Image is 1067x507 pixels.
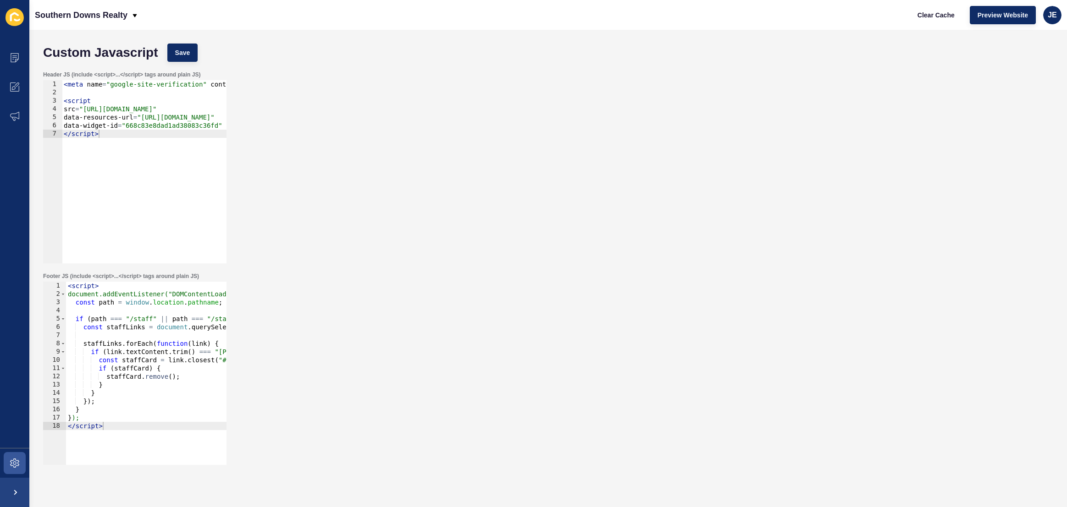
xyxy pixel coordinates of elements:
h1: Custom Javascript [43,48,158,57]
div: 5 [43,113,62,121]
div: 17 [43,414,66,422]
div: 15 [43,397,66,405]
div: 18 [43,422,66,430]
span: Preview Website [978,11,1028,20]
label: Header JS (include <script>...</script> tags around plain JS) [43,71,200,78]
div: 10 [43,356,66,364]
span: JE [1048,11,1057,20]
div: 4 [43,105,62,113]
div: 3 [43,97,62,105]
div: 4 [43,306,66,315]
button: Save [167,44,198,62]
div: 13 [43,381,66,389]
div: 12 [43,372,66,381]
div: 6 [43,323,66,331]
button: Clear Cache [910,6,962,24]
div: 2 [43,290,66,298]
div: 3 [43,298,66,306]
div: 11 [43,364,66,372]
span: Clear Cache [918,11,955,20]
button: Preview Website [970,6,1036,24]
div: 16 [43,405,66,414]
div: 2 [43,88,62,97]
div: 1 [43,282,66,290]
div: 14 [43,389,66,397]
div: 1 [43,80,62,88]
div: 8 [43,339,66,348]
label: Footer JS (include <script>...</script> tags around plain JS) [43,273,199,280]
div: 9 [43,348,66,356]
div: 6 [43,121,62,130]
div: 7 [43,130,62,138]
span: Save [175,48,190,57]
div: 5 [43,315,66,323]
div: 7 [43,331,66,339]
p: Southern Downs Realty [35,4,127,27]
